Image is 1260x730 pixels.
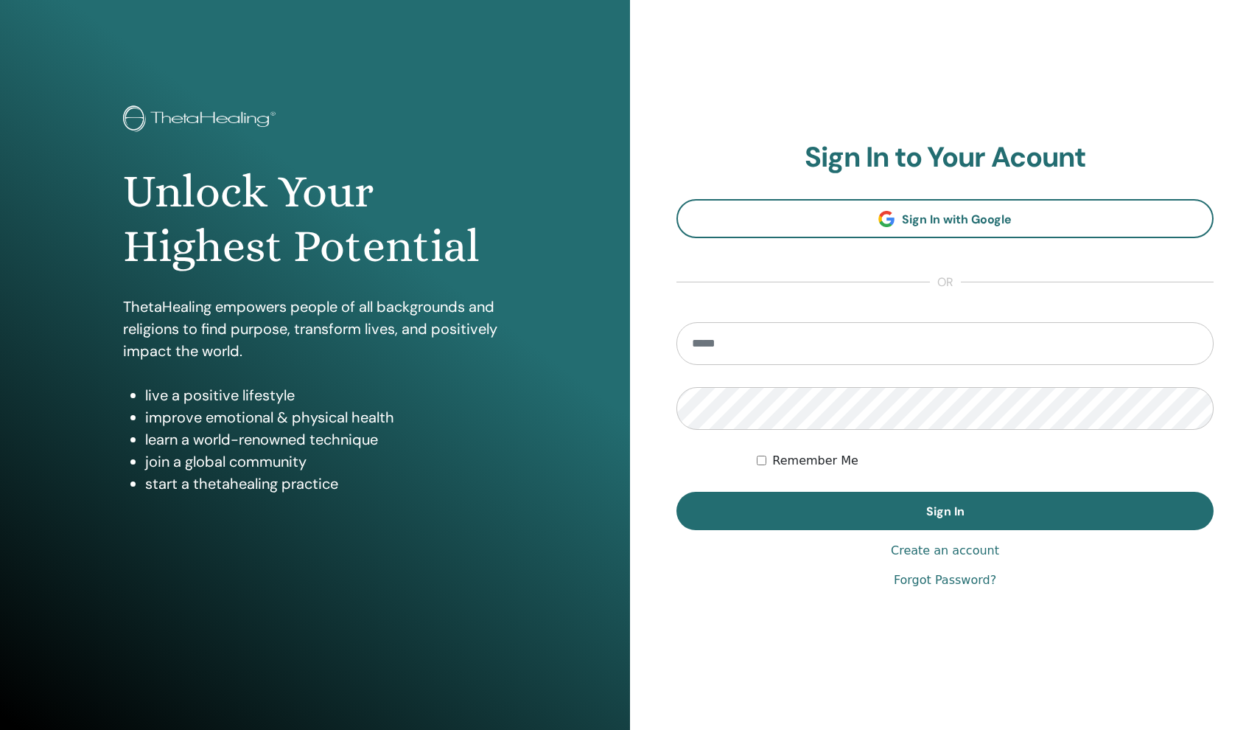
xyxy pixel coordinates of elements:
li: learn a world-renowned technique [145,428,506,451]
a: Create an account [891,542,999,560]
li: join a global community [145,451,506,473]
span: Sign In with Google [902,212,1012,227]
li: live a positive lifestyle [145,384,506,406]
span: or [930,274,961,291]
h2: Sign In to Your Acount [676,141,1214,175]
label: Remember Me [772,452,858,470]
li: improve emotional & physical health [145,406,506,428]
h1: Unlock Your Highest Potential [123,164,506,274]
button: Sign In [676,492,1214,530]
li: start a thetahealing practice [145,473,506,495]
p: ThetaHealing empowers people of all backgrounds and religions to find purpose, transform lives, a... [123,296,506,362]
div: Keep me authenticated indefinitely or until I manually logout [757,452,1214,470]
span: Sign In [926,504,965,519]
a: Forgot Password? [894,571,996,589]
a: Sign In with Google [676,199,1214,238]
